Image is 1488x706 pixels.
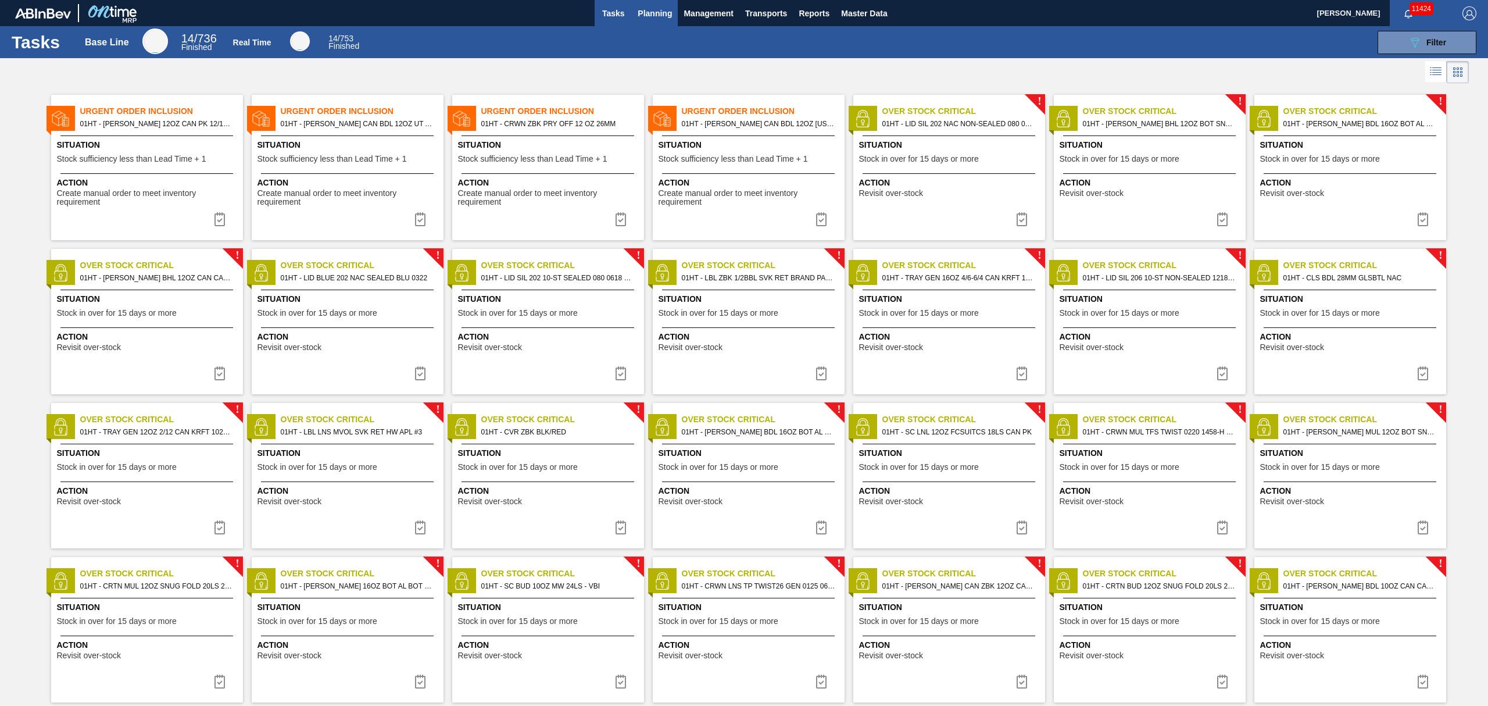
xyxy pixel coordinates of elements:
[814,520,828,534] img: icon-task complete
[1260,139,1443,151] span: Situation
[1409,208,1437,231] button: icon-task complete
[406,362,434,385] div: Complete task: 6934044
[1260,155,1380,163] span: Stock in over for 15 days or more
[1283,105,1446,117] span: Over Stock Critical
[807,208,835,231] div: Complete task: 6934784
[1054,572,1072,590] img: status
[1008,516,1036,539] button: icon-task complete
[859,177,1042,189] span: Action
[659,485,842,497] span: Action
[653,110,671,127] img: status
[206,362,234,385] div: Complete task: 6934042
[1008,362,1036,385] div: Complete task: 6934054
[1439,405,1442,414] span: !
[659,155,808,163] span: Stock sufficiency less than Lead Time + 1
[1208,208,1236,231] button: icon-task complete
[659,309,778,318] span: Stock in over for 15 days or more
[659,343,722,352] span: Revisit over-stock
[257,343,321,352] span: Revisit over-stock
[57,639,240,651] span: Action
[682,413,845,426] span: Over Stock Critical
[80,413,243,426] span: Over Stock Critical
[1060,601,1243,614] span: Situation
[1390,5,1427,22] button: Notifications
[1054,264,1072,281] img: status
[458,343,522,352] span: Revisit over-stock
[481,568,644,580] span: Over Stock Critical
[458,617,578,626] span: Stock in over for 15 days or more
[882,272,1036,284] span: 01HT - TRAY GEN 16OZ 4/6-6/4 CAN KRFT 1986-D
[57,177,240,189] span: Action
[52,264,69,281] img: status
[1416,212,1430,226] img: icon-task complete
[882,580,1036,593] span: 01HT - CARR CAN ZBK 12OZ CAN PK 12/12 CAN
[80,568,243,580] span: Over Stock Critical
[1208,362,1236,385] button: icon-task complete
[682,117,835,130] span: 01HT - CARR CAN BDL 12OZ TEXAS TECH TWNSTK 30/
[1255,110,1272,127] img: status
[1083,259,1246,272] span: Over Stock Critical
[257,331,441,343] span: Action
[807,362,835,385] button: icon-task complete
[257,639,441,651] span: Action
[80,426,234,438] span: 01HT - TRAY GEN 12OZ 2/12 CAN KRFT 1023-N
[52,110,69,127] img: status
[1060,651,1124,660] span: Revisit over-stock
[1060,463,1179,472] span: Stock in over for 15 days or more
[659,463,778,472] span: Stock in over for 15 days or more
[882,117,1036,130] span: 01HT - LID SIL 202 NAC NON-SEALED 080 0215 RED
[57,617,177,626] span: Stock in over for 15 days or more
[1255,418,1272,436] img: status
[682,426,835,438] span: 01HT - CARR BDL 16OZ BOT AL BOT 8/16
[882,568,1045,580] span: Over Stock Critical
[859,617,979,626] span: Stock in over for 15 days or more
[1015,520,1029,534] img: icon-task complete
[252,572,270,590] img: status
[807,362,835,385] div: Complete task: 6934051
[607,362,635,385] button: icon-task complete
[859,189,923,198] span: Revisit over-stock
[458,651,522,660] span: Revisit over-stock
[859,463,979,472] span: Stock in over for 15 days or more
[607,670,635,693] button: icon-task complete
[257,155,407,163] span: Stock sufficiency less than Lead Time + 1
[1083,105,1246,117] span: Over Stock Critical
[1054,418,1072,436] img: status
[1208,516,1236,539] div: Complete task: 6934122
[1238,559,1242,568] span: !
[458,331,641,343] span: Action
[1015,212,1029,226] img: icon-task complete
[1060,639,1243,651] span: Action
[458,639,641,651] span: Action
[252,110,270,127] img: status
[413,366,427,380] img: icon-task complete
[682,272,835,284] span: 01HT - LBL ZBK 1/2BBL SVK RET BRAND PAPER NAC
[1060,331,1243,343] span: Action
[458,293,641,305] span: Situation
[1283,580,1437,593] span: 01HT - CARR BDL 10OZ CAN CAN PK 12/10 CAN SLEEK
[1060,177,1243,189] span: Action
[458,601,641,614] span: Situation
[1260,177,1443,189] span: Action
[1015,366,1029,380] img: icon-task complete
[436,405,439,414] span: !
[1060,189,1124,198] span: Revisit over-stock
[458,497,522,506] span: Revisit over-stock
[1060,343,1124,352] span: Revisit over-stock
[458,485,641,497] span: Action
[1283,413,1446,426] span: Over Stock Critical
[1260,617,1380,626] span: Stock in over for 15 days or more
[57,497,121,506] span: Revisit over-stock
[281,105,443,117] span: Urgent Order Inclusion
[1208,362,1236,385] div: Complete task: 6934057
[653,264,671,281] img: status
[1283,568,1446,580] span: Over Stock Critical
[481,426,635,438] span: 01HT - CVR ZBK BLK/RED
[837,405,840,414] span: !
[1260,485,1443,497] span: Action
[481,259,644,272] span: Over Stock Critical
[80,117,234,130] span: 01HT - CARR BUD 12OZ CAN PK 12/12 MILITARY PROMO
[859,155,979,163] span: Stock in over for 15 days or more
[1083,272,1236,284] span: 01HT - LID SIL 206 10-ST NON-SEALED 1218 GRN 20
[453,110,470,127] img: status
